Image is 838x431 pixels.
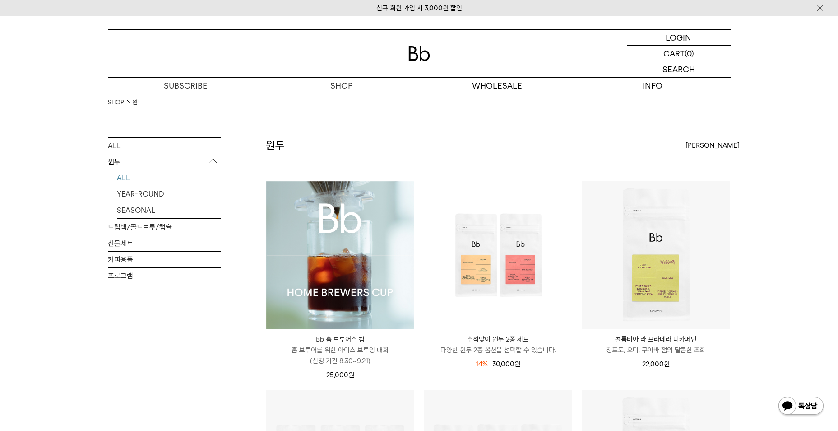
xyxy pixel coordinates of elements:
span: 원 [348,371,354,379]
img: 카카오톡 채널 1:1 채팅 버튼 [778,396,824,417]
p: CART [663,46,685,61]
a: YEAR-ROUND [117,186,221,202]
div: 14% [476,359,488,370]
img: 추석맞이 원두 2종 세트 [424,181,572,329]
img: 로고 [408,46,430,61]
p: WHOLESALE [419,78,575,94]
a: 드립백/콜드브루/캡슐 [108,219,221,235]
p: INFO [575,78,731,94]
span: 25,000 [326,371,354,379]
h2: 원두 [266,138,285,153]
img: 콜롬비아 라 프라데라 디카페인 [582,181,730,329]
a: 원두 [133,98,143,107]
a: SEASONAL [117,202,221,218]
p: (0) [685,46,694,61]
a: SHOP [264,78,419,94]
a: 콜롬비아 라 프라데라 디카페인 청포도, 오디, 구아바 잼의 달콤한 조화 [582,334,730,356]
p: SEARCH [662,61,695,77]
span: 원 [664,360,670,368]
p: 홈 브루어를 위한 아이스 브루잉 대회 (신청 기간 8.30~9.21) [266,345,414,366]
a: 신규 회원 가입 시 3,000원 할인 [376,4,462,12]
a: 추석맞이 원두 2종 세트 다양한 원두 2종 옵션을 선택할 수 있습니다. [424,334,572,356]
p: LOGIN [666,30,691,45]
a: CART (0) [627,46,731,61]
span: 30,000 [492,360,520,368]
a: ALL [117,170,221,186]
p: Bb 홈 브루어스 컵 [266,334,414,345]
a: 커피용품 [108,252,221,267]
a: LOGIN [627,30,731,46]
a: ALL [108,138,221,154]
p: 청포도, 오디, 구아바 잼의 달콤한 조화 [582,345,730,356]
a: Bb 홈 브루어스 컵 홈 브루어를 위한 아이스 브루잉 대회(신청 기간 8.30~9.21) [266,334,414,366]
p: 다양한 원두 2종 옵션을 선택할 수 있습니다. [424,345,572,356]
p: 원두 [108,154,221,170]
a: 선물세트 [108,235,221,251]
img: Bb 홈 브루어스 컵 [266,181,414,329]
span: 22,000 [642,360,670,368]
a: 프로그램 [108,268,221,284]
a: SUBSCRIBE [108,78,264,94]
a: SHOP [108,98,124,107]
p: 콜롬비아 라 프라데라 디카페인 [582,334,730,345]
p: 추석맞이 원두 2종 세트 [424,334,572,345]
span: [PERSON_NAME] [685,140,740,151]
span: 원 [514,360,520,368]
